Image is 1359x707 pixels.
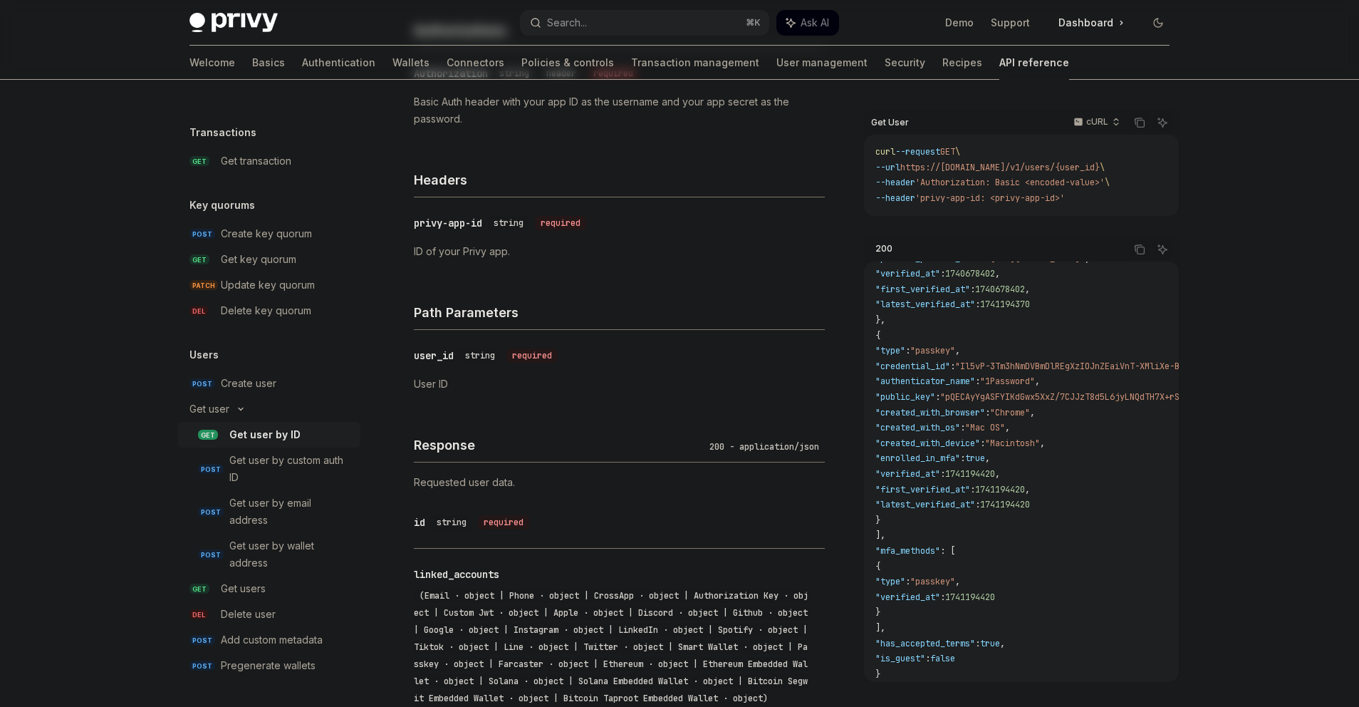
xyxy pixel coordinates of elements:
div: Update key quorum [221,277,315,294]
span: "type" [875,345,905,356]
span: PATCH [189,280,218,291]
span: , [1000,638,1005,649]
div: 200 - application/json [704,440,825,454]
span: 1741194420 [980,499,1030,510]
span: : [980,253,985,264]
div: Create key quorum [221,225,312,242]
span: "mfa_methods" [875,545,940,557]
span: "verified_at" [875,592,940,603]
span: : [985,407,990,418]
span: POST [189,229,215,239]
span: , [1040,438,1045,449]
span: : [950,361,955,372]
span: "created_with_os" [875,422,960,433]
span: : [980,438,985,449]
span: , [995,268,1000,279]
div: 200 [871,240,897,257]
span: "verified_at" [875,468,940,480]
span: : [970,484,975,495]
a: PATCHUpdate key quorum [178,272,360,298]
span: : [925,653,930,664]
span: "enrolled_in_mfa" [875,453,960,464]
a: POSTAdd custom metadata [178,627,360,653]
span: GET [198,430,218,440]
span: "first_verified_at" [875,484,970,495]
span: "Macintosh" [985,438,1040,449]
img: dark logo [189,13,278,33]
span: GET [940,146,955,158]
span: POST [198,507,224,517]
span: "latest_verified_at" [875,499,975,510]
a: Dashboard [1047,11,1135,34]
a: POSTGet user by wallet address [178,533,360,576]
h5: Transactions [189,124,256,141]
div: Get user by email address [229,495,352,529]
div: privy-app-id [414,216,482,230]
span: , [1025,284,1030,295]
span: "is_guest" [875,653,925,664]
span: curl [875,146,895,158]
div: linked_accounts [414,567,499,582]
span: 'Authorization: Basic <encoded-value>' [915,177,1105,188]
div: required [506,349,558,363]
span: POST [198,464,224,475]
span: : [ [940,545,955,557]
h4: Path Parameters [414,303,825,322]
a: Security [885,46,925,80]
span: "public_key" [875,391,935,403]
span: "passkey" [910,345,955,356]
span: --url [875,162,900,173]
h4: Response [414,435,704,455]
div: Search... [547,14,587,31]
a: POSTCreate user [178,371,360,396]
h4: Headers [414,170,825,190]
span: "created_with_device" [875,438,980,449]
h5: Users [189,346,219,363]
div: Get user by custom auth ID [229,452,352,486]
span: \ [1100,162,1105,173]
span: "[URL][DOMAIN_NAME]" [985,253,1085,264]
span: https://[DOMAIN_NAME]/v1/users/{user_id} [900,162,1100,173]
span: GET [189,156,209,167]
span: ⌘ K [746,17,761,29]
span: string [437,517,467,528]
span: "credential_id" [875,361,950,372]
span: false [930,653,955,664]
span: , [955,576,960,587]
span: : [975,499,980,510]
span: true [965,453,985,464]
span: 1740678402 [975,284,1025,295]
a: Demo [945,16,974,30]
div: Get users [221,580,266,597]
button: Ask AI [1153,113,1172,132]
a: DELDelete key quorum [178,298,360,324]
button: Search...⌘K [520,10,769,36]
span: , [1085,253,1090,264]
span: "Mac OS" [965,422,1005,433]
span: ], [875,530,885,541]
a: User management [776,46,868,80]
span: "Chrome" [990,407,1030,418]
span: 1741194420 [945,592,995,603]
span: "type" [875,576,905,587]
p: ID of your Privy app. [414,243,825,260]
span: } [875,607,880,618]
span: POST [189,378,215,389]
span: string [494,217,524,229]
span: 1740678402 [945,268,995,279]
span: --request [895,146,940,158]
a: Support [991,16,1030,30]
div: Get user [189,401,229,418]
a: Welcome [189,46,235,80]
a: GETGet transaction [178,148,360,174]
div: id [414,515,425,530]
span: , [1025,484,1030,495]
div: Get user by ID [229,426,301,443]
a: POSTGet user by custom auth ID [178,448,360,490]
span: "passkey" [910,576,955,587]
button: cURL [1066,110,1126,135]
span: 1741194370 [980,299,1030,310]
span: : [940,468,945,480]
span: DEL [189,306,208,316]
span: : [970,284,975,295]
